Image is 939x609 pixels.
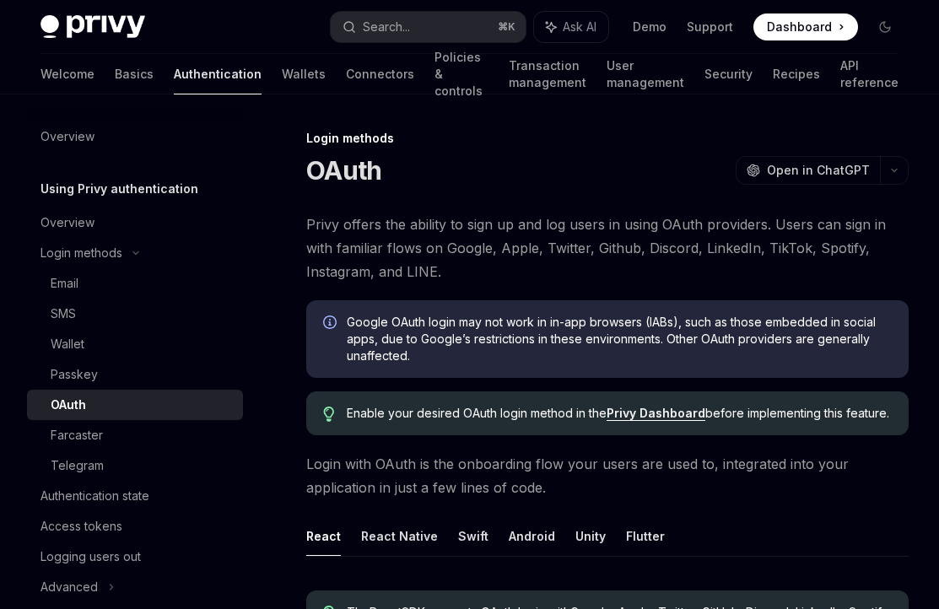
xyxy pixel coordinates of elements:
[607,406,705,421] a: Privy Dashboard
[27,359,243,390] a: Passkey
[346,54,414,94] a: Connectors
[633,19,666,35] a: Demo
[40,179,198,199] h5: Using Privy authentication
[509,54,586,94] a: Transaction management
[767,162,870,179] span: Open in ChatGPT
[40,243,122,263] div: Login methods
[626,516,665,556] button: Flutter
[509,516,555,556] button: Android
[361,516,438,556] button: React Native
[40,577,98,597] div: Advanced
[40,54,94,94] a: Welcome
[51,395,86,415] div: OAuth
[306,130,909,147] div: Login methods
[51,455,104,476] div: Telegram
[174,54,262,94] a: Authentication
[40,127,94,147] div: Overview
[40,15,145,39] img: dark logo
[27,329,243,359] a: Wallet
[347,405,892,422] span: Enable your desired OAuth login method in the before implementing this feature.
[687,19,733,35] a: Support
[40,547,141,567] div: Logging users out
[27,481,243,511] a: Authentication state
[27,511,243,542] a: Access tokens
[27,268,243,299] a: Email
[363,17,410,37] div: Search...
[40,213,94,233] div: Overview
[607,54,684,94] a: User management
[40,516,122,536] div: Access tokens
[51,304,76,324] div: SMS
[773,54,820,94] a: Recipes
[306,213,909,283] span: Privy offers the ability to sign up and log users in using OAuth providers. Users can sign in wit...
[323,315,340,332] svg: Info
[306,452,909,499] span: Login with OAuth is the onboarding flow your users are used to, integrated into your application ...
[51,364,98,385] div: Passkey
[498,20,515,34] span: ⌘ K
[51,334,84,354] div: Wallet
[282,54,326,94] a: Wallets
[434,54,488,94] a: Policies & controls
[840,54,899,94] a: API reference
[753,13,858,40] a: Dashboard
[27,299,243,329] a: SMS
[27,420,243,450] a: Farcaster
[575,516,606,556] button: Unity
[534,12,608,42] button: Ask AI
[27,390,243,420] a: OAuth
[51,425,103,445] div: Farcaster
[767,19,832,35] span: Dashboard
[872,13,899,40] button: Toggle dark mode
[458,516,488,556] button: Swift
[40,486,149,506] div: Authentication state
[331,12,525,42] button: Search...⌘K
[27,542,243,572] a: Logging users out
[27,450,243,481] a: Telegram
[115,54,154,94] a: Basics
[27,207,243,238] a: Overview
[306,516,341,556] button: React
[704,54,753,94] a: Security
[27,121,243,152] a: Overview
[563,19,596,35] span: Ask AI
[306,155,381,186] h1: OAuth
[736,156,880,185] button: Open in ChatGPT
[347,314,892,364] span: Google OAuth login may not work in in-app browsers (IABs), such as those embedded in social apps,...
[323,407,335,422] svg: Tip
[51,273,78,294] div: Email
